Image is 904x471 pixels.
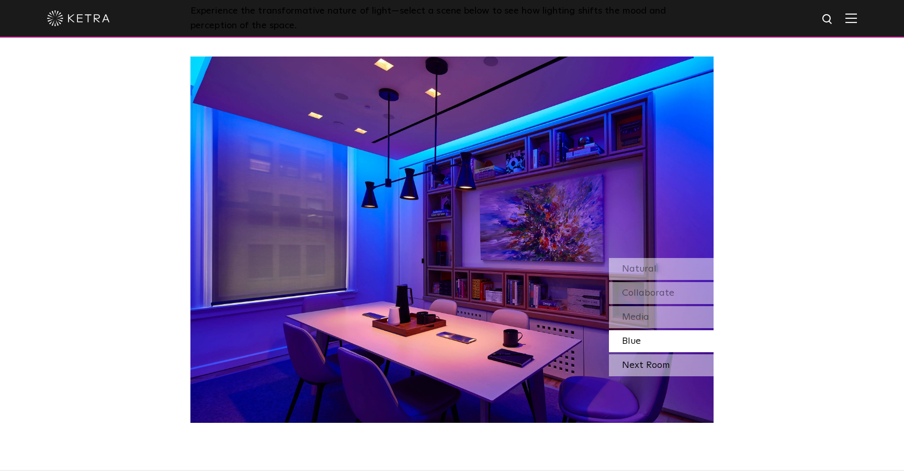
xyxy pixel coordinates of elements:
span: Natural [622,264,657,274]
img: search icon [821,13,834,26]
img: Hamburger%20Nav.svg [845,13,857,23]
span: Collaborate [622,288,674,298]
span: Blue [622,337,641,346]
div: Next Room [609,354,714,376]
span: Media [622,312,649,322]
img: SS-Desktop-CEC-02 [190,57,714,423]
img: ketra-logo-2019-white [47,10,110,26]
